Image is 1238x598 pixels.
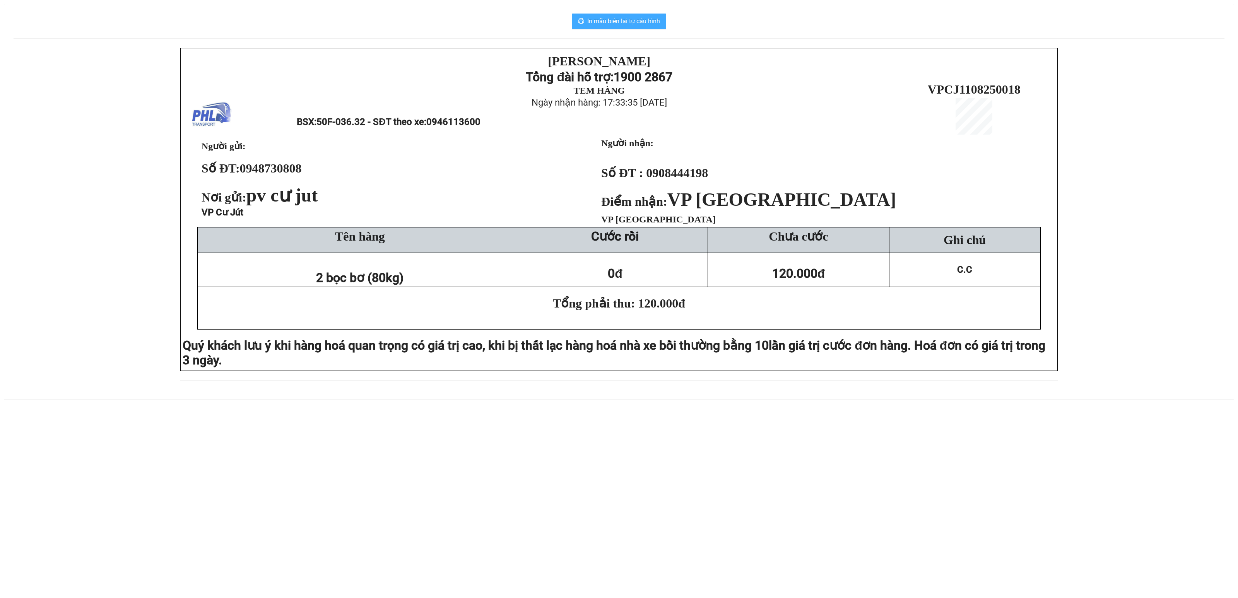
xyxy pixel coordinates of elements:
strong: Số ĐT: [202,161,302,175]
span: Tên hàng [335,229,385,243]
span: Người gửi: [202,141,246,151]
span: 0908444198 [646,166,708,180]
img: logo [192,96,231,135]
strong: Người nhận: [601,138,653,148]
strong: Số ĐT : [601,166,643,180]
span: Tổng phải thu: 120.000đ [553,296,685,310]
span: BSX: [297,116,480,127]
span: Ghi chú [944,233,986,247]
span: 0948730808 [240,161,302,175]
strong: TEM HÀNG [573,85,625,96]
span: 2 bọc bơ (80kg) [316,270,404,285]
span: lần giá trị cước đơn hàng. Hoá đơn có giá trị trong 3 ngày. [183,338,1045,367]
span: printer [578,18,584,25]
span: VP [GEOGRAPHIC_DATA] [667,189,896,210]
strong: Điểm nhận: [601,195,896,208]
span: VP Cư Jút [202,207,243,218]
strong: Cước rồi [591,229,639,244]
span: 50F-036.32 - SĐT theo xe: [316,116,480,127]
span: C.C [957,264,972,275]
span: 0946113600 [426,116,480,127]
span: 120.000đ [772,266,825,281]
strong: Tổng đài hỗ trợ: [526,70,614,84]
span: 0đ [608,266,622,281]
strong: [PERSON_NAME] [548,54,650,68]
span: pv cư jut [246,185,318,205]
button: printerIn mẫu biên lai tự cấu hình [572,14,666,29]
span: Quý khách lưu ý khi hàng hoá quan trọng có giá trị cao, khi bị thất lạc hàng hoá nhà xe bồi thườn... [183,338,769,353]
span: Chưa cước [769,229,828,243]
span: VPCJ1108250018 [928,82,1021,96]
span: In mẫu biên lai tự cấu hình [587,16,660,26]
span: Nơi gửi: [202,190,321,204]
span: VP [GEOGRAPHIC_DATA] [601,214,716,224]
span: Ngày nhận hàng: 17:33:35 [DATE] [532,97,667,108]
strong: 1900 2867 [614,70,672,84]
